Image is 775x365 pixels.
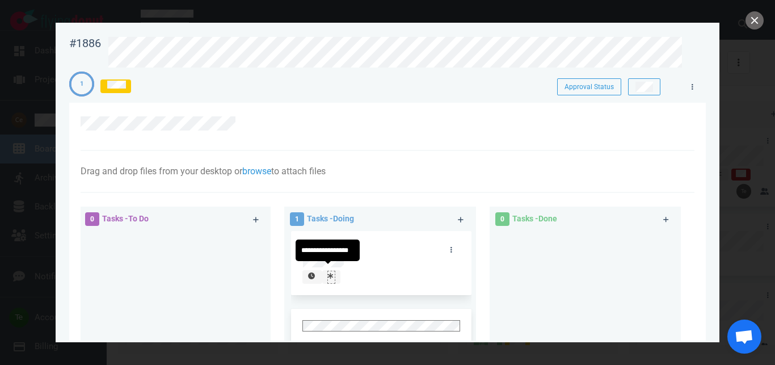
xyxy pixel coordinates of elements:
[745,11,764,30] button: close
[102,214,149,223] span: Tasks - To Do
[495,212,509,226] span: 0
[242,166,271,177] a: browse
[307,214,354,223] span: Tasks - Doing
[290,212,304,226] span: 1
[512,214,557,223] span: Tasks - Done
[557,78,621,95] button: Approval Status
[69,36,101,51] div: #1886
[85,212,99,226] span: 0
[80,79,83,89] div: 1
[727,320,761,354] a: Chat abierto
[271,166,326,177] span: to attach files
[81,166,242,177] span: Drag and drop files from your desktop or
